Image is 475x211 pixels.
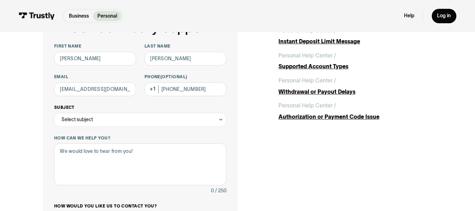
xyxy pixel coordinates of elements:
[54,52,136,66] input: Alex
[145,82,226,97] input: (555) 555-5555
[54,105,226,110] label: Subject
[145,74,226,80] label: Phone
[432,9,457,24] a: Log in
[54,135,226,141] label: How can we help you?
[278,51,336,60] div: Personal Help Center /
[160,74,187,79] span: (Optional)
[19,12,55,20] img: Trustly Logo
[54,113,226,127] div: Select subject
[278,101,336,110] div: Personal Help Center /
[278,76,432,96] a: Personal Help Center /Withdrawal or Payout Delays
[145,52,226,66] input: Howard
[62,116,93,124] div: Select subject
[278,26,432,46] a: Personal Help Center /Instant Deposit Limit Message
[437,13,451,19] div: Log in
[54,74,136,80] label: Email
[54,203,226,209] label: How would you like us to contact you?
[145,43,226,49] label: Last name
[215,187,226,195] div: / 250
[65,11,93,21] a: Business
[278,37,432,46] div: Instant Deposit Limit Message
[278,101,432,121] a: Personal Help Center /Authorization or Payment Code Issue
[278,88,432,96] div: Withdrawal or Payout Delays
[69,12,89,20] p: Business
[278,76,336,85] div: Personal Help Center /
[54,43,136,49] label: First name
[97,12,117,20] p: Personal
[54,82,136,97] input: alex@mail.com
[211,187,214,195] div: 0
[93,11,121,21] a: Personal
[404,13,415,19] a: Help
[278,62,432,71] div: Supported Account Types
[278,51,432,71] a: Personal Help Center /Supported Account Types
[278,113,432,121] div: Authorization or Payment Code Issue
